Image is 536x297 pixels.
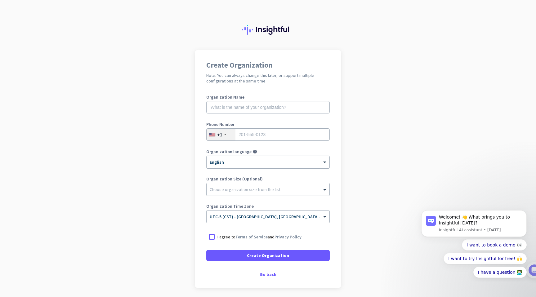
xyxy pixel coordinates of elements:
[275,234,301,240] a: Privacy Policy
[206,128,330,141] input: 201-555-0123
[206,61,330,69] h1: Create Organization
[206,95,330,99] label: Organization Name
[217,234,301,240] p: I agree to and
[217,131,222,138] div: +1
[253,149,257,154] i: help
[206,149,252,154] label: Organization language
[412,205,536,281] iframe: Intercom notifications message
[247,252,289,259] span: Create Organization
[206,122,330,126] label: Phone Number
[206,101,330,113] input: What is the name of your organization?
[206,250,330,261] button: Create Organization
[206,73,330,84] h2: Note: You can always change this later, or support multiple configurations at the same time
[206,177,330,181] label: Organization Size (Optional)
[206,204,330,208] label: Organization Time Zone
[235,234,268,240] a: Terms of Service
[242,25,294,35] img: Insightful
[206,272,330,277] div: Go back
